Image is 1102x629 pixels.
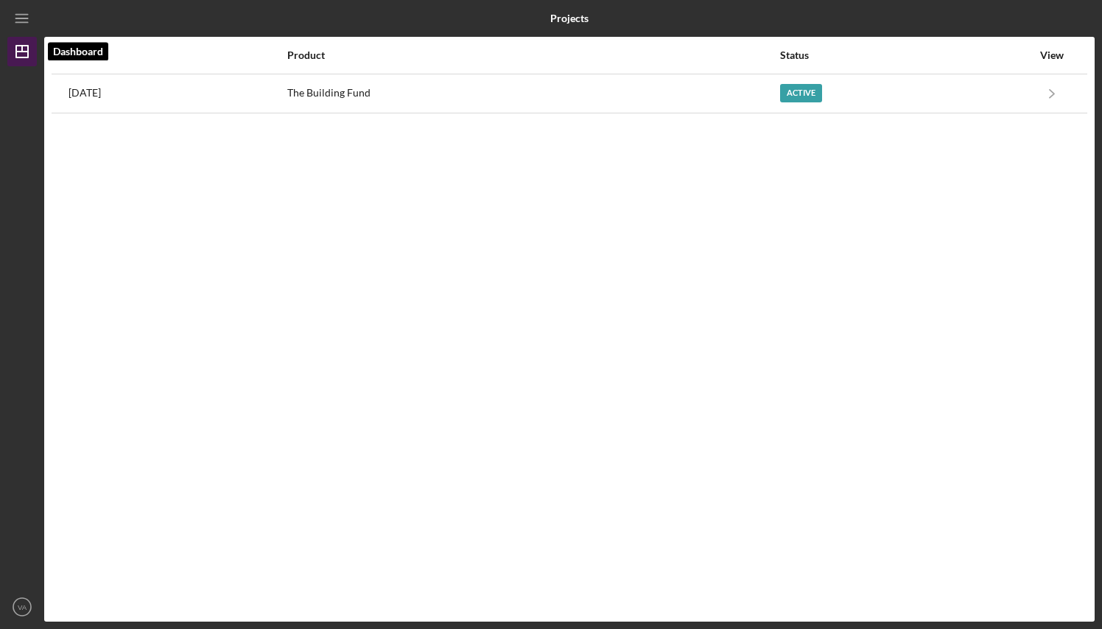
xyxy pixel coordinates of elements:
[780,84,822,102] div: Active
[18,603,27,611] text: VA
[287,49,779,61] div: Product
[287,75,779,112] div: The Building Fund
[69,87,101,99] time: 2025-08-06 20:18
[550,13,589,24] b: Projects
[1033,49,1070,61] div: View
[69,49,286,61] div: Activity
[780,49,1032,61] div: Status
[7,592,37,622] button: VA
